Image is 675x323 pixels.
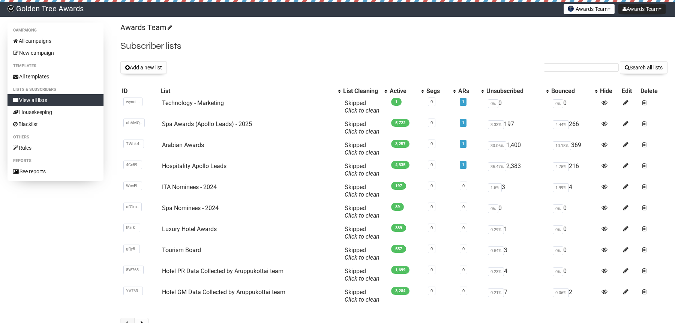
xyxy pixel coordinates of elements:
span: 35.47% [488,162,506,171]
li: Others [7,133,103,142]
a: 0 [430,99,433,104]
a: Luxury Hotel Awards [162,225,217,233]
a: Technology - Marketing [162,99,224,107]
h2: Subscriber lists [120,39,667,53]
span: 3.33% [488,120,504,129]
div: Edit [622,87,637,95]
a: New campaign [7,47,103,59]
span: 8W763.. [123,266,144,274]
a: 0 [430,162,433,167]
span: 30.06% [488,141,506,150]
span: ufGku.. [123,203,142,211]
a: Click to clean [345,254,379,261]
th: List: No sort applied, activate to apply an ascending sort [159,86,342,96]
span: 0% [488,99,498,108]
a: Hotel PR Data Collected by Aruppukottai team [162,267,283,275]
th: Unsubscribed: No sort applied, activate to apply an ascending sort [485,86,550,96]
span: 0.23% [488,267,504,276]
span: 557 [391,245,406,253]
a: ITA Nominees - 2024 [162,183,217,191]
span: 0.06% [553,288,569,297]
a: 0 [430,267,433,272]
td: 7 [485,285,550,306]
a: 0 [430,225,433,230]
span: 3,284 [391,287,409,295]
span: 1,699 [391,266,409,274]
span: 0% [553,267,563,276]
span: 1 [391,98,402,106]
td: 0 [550,201,598,222]
a: Hospitality Apollo Leads [162,162,226,170]
span: 0% [553,99,563,108]
a: Arabian Awards [162,141,204,149]
div: Bounced [551,87,591,95]
li: Campaigns [7,26,103,35]
li: Templates [7,62,103,71]
a: Click to clean [345,107,379,114]
a: 0 [430,141,433,146]
div: Active [390,87,417,95]
td: 0 [550,222,598,243]
a: Click to clean [345,149,379,156]
td: 4 [485,264,550,285]
a: Click to clean [345,296,379,303]
span: 4Cx89.. [123,161,142,169]
a: Click to clean [345,233,379,240]
span: 0% [488,204,498,213]
td: 4 [550,180,598,201]
span: 0% [553,225,563,234]
a: 0 [462,225,465,230]
button: Awards Team [564,4,615,14]
span: 0.29% [488,225,504,234]
a: Tourism Board [162,246,201,254]
a: 0 [430,120,433,125]
a: 0 [462,183,465,188]
button: Search all lists [620,61,667,74]
img: favicons [568,6,574,12]
td: 2 [550,285,598,306]
a: 1 [462,162,464,167]
span: gfjy8.. [123,245,140,253]
td: 0 [485,96,550,117]
td: 369 [550,138,598,159]
span: 0% [553,204,563,213]
td: 197 [485,117,550,138]
a: Blacklist [7,118,103,130]
span: wynoL.. [123,98,142,106]
span: Skipped [345,162,379,177]
div: ID [122,87,157,95]
button: Awards Team [618,4,666,14]
td: 1 [485,222,550,243]
th: Hide: No sort applied, sorting is disabled [598,86,620,96]
span: Skipped [345,99,379,114]
td: 216 [550,159,598,180]
a: 1 [462,141,464,146]
a: Housekeeping [7,106,103,118]
a: Click to clean [345,212,379,219]
a: 1 [462,99,464,104]
a: View all lists [7,94,103,106]
span: 0.54% [488,246,504,255]
a: Click to clean [345,170,379,177]
span: 339 [391,224,406,232]
th: Bounced: No sort applied, activate to apply an ascending sort [550,86,598,96]
span: 4.75% [553,162,569,171]
div: Hide [600,87,619,95]
span: WcvEI.. [123,182,142,190]
span: 89 [391,203,404,211]
a: All campaigns [7,35,103,47]
span: Skipped [345,225,379,240]
img: f8b559bad824ed76f7defaffbc1b54fa [7,5,14,12]
a: 0 [462,246,465,251]
span: Skipped [345,183,379,198]
span: 0.21% [488,288,504,297]
th: ID: No sort applied, sorting is disabled [120,86,159,96]
div: List Cleaning [343,87,381,95]
td: 0 [485,201,550,222]
div: Delete [640,87,666,95]
a: 0 [462,204,465,209]
a: Spa Awards (Apollo Leads) - 2025 [162,120,252,128]
div: Unsubscribed [486,87,543,95]
th: ARs: No sort applied, activate to apply an ascending sort [457,86,485,96]
a: 0 [462,288,465,293]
